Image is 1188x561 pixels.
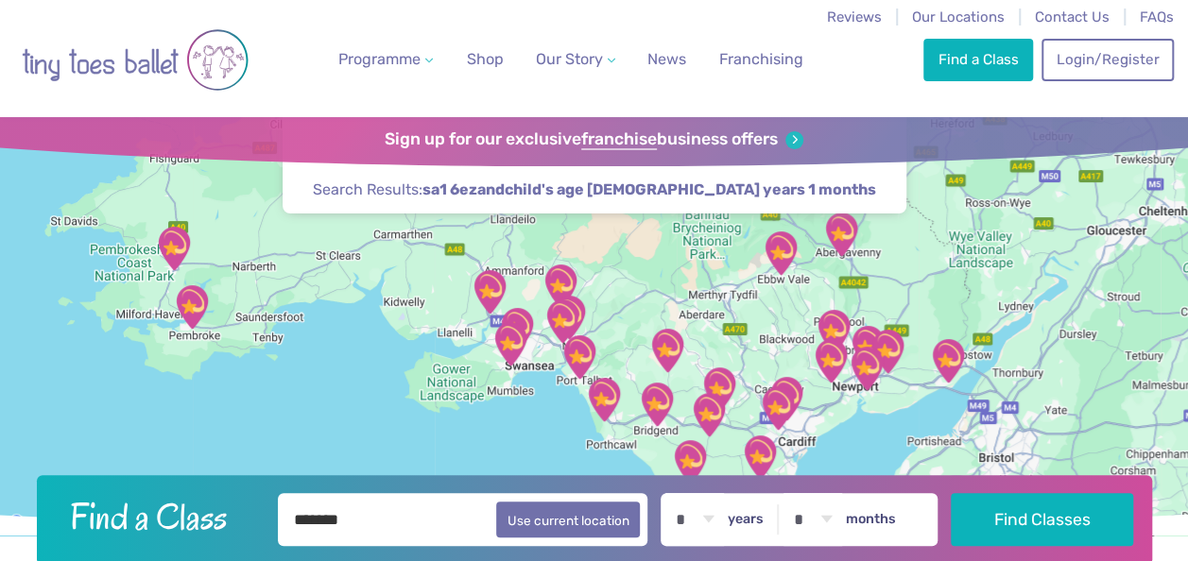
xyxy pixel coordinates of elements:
button: Use current location [496,501,641,537]
a: Franchising [712,41,811,78]
a: Sign up for our exclusivefranchisebusiness offers [385,129,803,150]
div: Kenfig National Nature Reserve [580,376,628,423]
strong: franchise [581,129,657,150]
img: Google [5,511,67,535]
a: Programme [331,41,440,78]
div: St Pauls Centre [556,333,603,381]
div: Portskewett & Sudbrook Recreation Hall [924,337,972,384]
label: years [728,511,764,528]
div: Henllys Village Hall [810,308,857,355]
a: FAQs [1140,8,1174,25]
div: Sketty Park Community Centre [487,320,534,367]
a: Our Story [528,41,623,78]
div: Pembroke Leisure Centre [168,283,215,331]
div: Cemetery Approach Community Centre [736,433,783,481]
img: tiny toes ballet [22,12,249,108]
a: Open this area in Google Maps (opens a new window) [5,511,67,535]
a: Reviews [827,8,882,25]
a: Find a Class [923,39,1033,80]
span: Our Story [536,50,603,68]
div: Rhiwderin Village Hall [807,337,854,384]
span: Franchising [719,50,803,68]
div: Our Lady & St Illtyd's Church Hall [666,438,714,485]
div: 1Gym Newport [843,345,890,392]
div: Caerleon Scout Hut [844,324,891,371]
a: News [640,41,694,78]
div: Y Stiwdio [537,263,584,310]
div: Talbot Green Community Centre [696,365,743,413]
div: Merlins Bridge Village Hall [150,225,198,272]
a: Contact Us [1035,8,1110,25]
div: Ystradowen Village Hall [685,391,732,438]
div: Skewen Memorial Hall [539,297,586,345]
div: Halo Ogmore Valley Life Centre [644,327,691,374]
div: Canolfan Gwili Centre: Hendy Community… [466,268,513,315]
div: Llanfoist Village Hall [818,211,865,258]
span: child's age [DEMOGRAPHIC_DATA] years 1 months [505,179,876,200]
a: Shop [459,41,511,78]
button: Find Classes [951,493,1133,546]
span: News [647,50,686,68]
label: months [846,511,896,528]
strong: and [422,180,876,198]
div: Maes Y Coed Community Centre [763,375,810,422]
span: Programme [338,50,421,68]
div: St. John Training Centre [633,381,680,428]
span: Shop [467,50,504,68]
div: Llandaff North and Gabalfa Hub [754,384,801,432]
div: Venue No 1 [493,306,541,353]
h2: Find a Class [55,493,265,540]
a: Login/Register [1042,39,1174,80]
div: Brynteg Youth Centre [757,229,804,277]
div: Dyffryn Clydach Memorial Hall [545,294,593,341]
div: Langstone Village Hall [864,328,911,375]
a: Our Locations [912,8,1005,25]
span: sa1 6ez [422,179,477,200]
